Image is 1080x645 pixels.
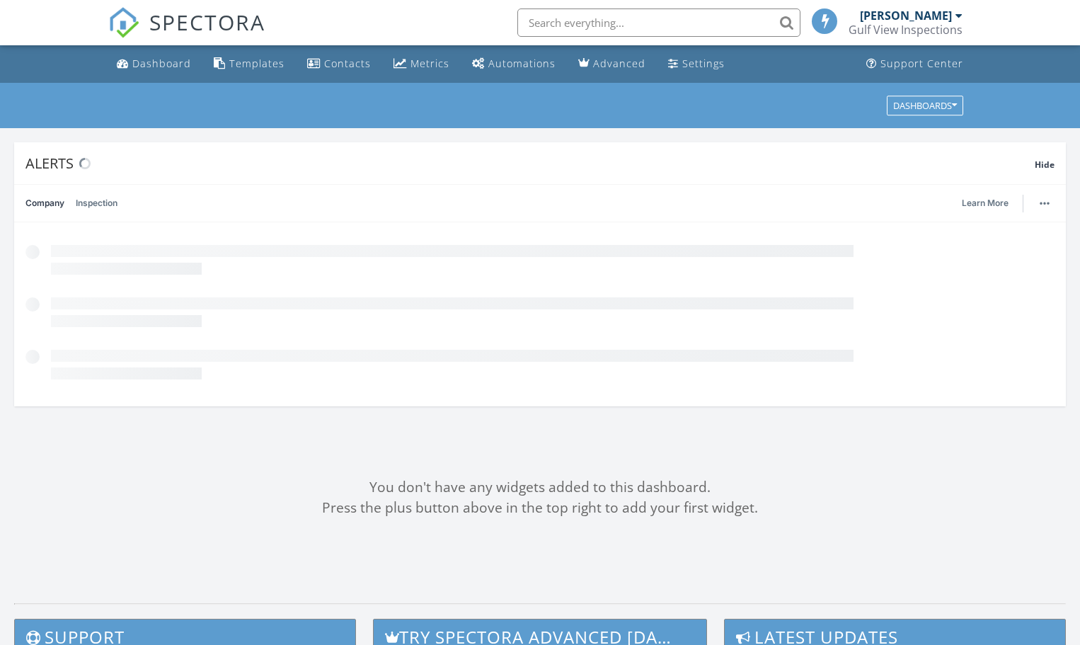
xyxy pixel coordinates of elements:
input: Search everything... [517,8,800,37]
div: Automations [488,57,556,70]
div: Alerts [25,154,1035,173]
div: [PERSON_NAME] [860,8,952,23]
img: The Best Home Inspection Software - Spectora [108,7,139,38]
a: Advanced [573,51,651,77]
div: Metrics [410,57,449,70]
a: Contacts [301,51,377,77]
a: Learn More [962,196,1017,210]
span: Hide [1035,159,1055,171]
div: Templates [229,57,285,70]
div: You don't have any widgets added to this dashboard. [14,477,1066,498]
a: Company [25,185,64,222]
div: Gulf View Inspections [849,23,963,37]
a: Metrics [388,51,455,77]
a: SPECTORA [108,19,265,49]
div: Dashboards [893,101,957,110]
a: Settings [662,51,730,77]
div: Settings [682,57,725,70]
a: Dashboard [111,51,197,77]
div: Advanced [593,57,645,70]
a: Automations (Basic) [466,51,561,77]
a: Support Center [861,51,969,77]
div: Contacts [324,57,371,70]
div: Support Center [880,57,963,70]
a: Inspection [76,185,117,222]
div: Press the plus button above in the top right to add your first widget. [14,498,1066,518]
div: Dashboard [132,57,191,70]
span: SPECTORA [149,7,265,37]
img: ellipsis-632cfdd7c38ec3a7d453.svg [1040,202,1050,205]
button: Dashboards [887,96,963,115]
a: Templates [208,51,290,77]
